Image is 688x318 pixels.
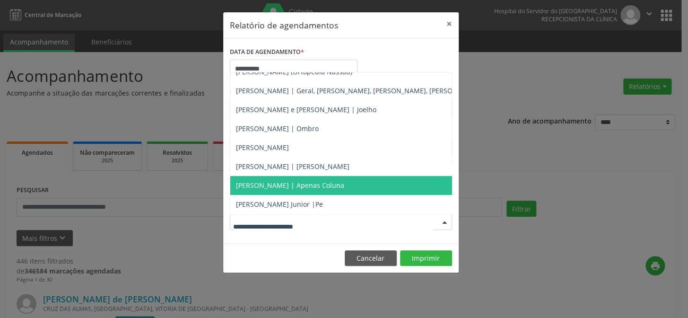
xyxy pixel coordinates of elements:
[236,181,344,190] span: [PERSON_NAME] | Apenas Coluna
[236,105,376,114] span: [PERSON_NAME] e [PERSON_NAME] | Joelho
[345,250,397,266] button: Cancelar
[236,124,319,133] span: [PERSON_NAME] | Ombro
[236,143,289,152] span: [PERSON_NAME]
[230,19,338,31] h5: Relatório de agendamentos
[440,12,459,35] button: Close
[236,200,323,209] span: [PERSON_NAME] Junior |Pe
[230,45,304,60] label: DATA DE AGENDAMENTO
[400,250,452,266] button: Imprimir
[236,162,349,171] span: [PERSON_NAME] | [PERSON_NAME]
[236,86,543,95] span: [PERSON_NAME] | Geral, [PERSON_NAME], [PERSON_NAME], [PERSON_NAME] e [PERSON_NAME]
